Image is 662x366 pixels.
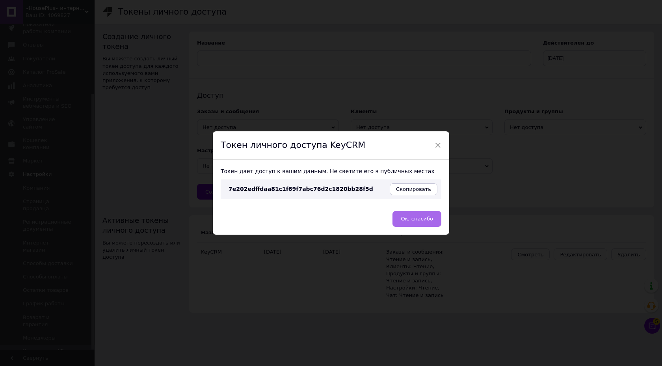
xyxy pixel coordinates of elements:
[434,138,441,152] span: ×
[396,186,431,192] span: Скопировать
[401,216,433,222] span: Ок, спасибо
[221,168,441,176] div: Токен дает доступ к вашим данным. Не светите его в публичных местах
[213,131,449,160] div: Токен личного доступа KeyCRM
[392,211,441,227] button: Ок, спасибо
[390,183,437,195] button: Скопировать
[229,186,373,192] span: 7e202edffdaa81c1f69f7abc76d2c1820bb28f5d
